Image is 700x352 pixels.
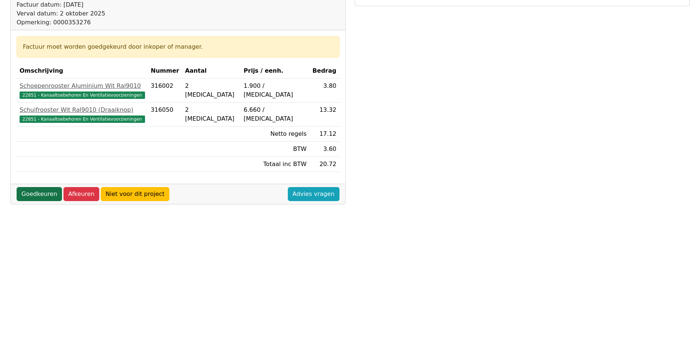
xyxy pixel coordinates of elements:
[20,115,145,123] span: 22851 - Kanaaltoebehoren En Ventilatievoorzieningen
[101,187,169,201] a: Niet voor dit project
[241,157,310,172] td: Totaal inc BTW
[310,127,339,142] td: 17.12
[288,187,339,201] a: Advies vragen
[20,92,145,99] span: 22851 - Kanaaltoebehoren En Ventilatievoorzieningen
[148,79,182,103] td: 316002
[17,0,205,9] div: Factuur datum: [DATE]
[310,142,339,157] td: 3.60
[148,63,182,79] th: Nummer
[17,63,148,79] th: Omschrijving
[20,82,145,99] a: Schoepenrooster Aluminium Wit Ral901022851 - Kanaaltoebehoren En Ventilatievoorzieningen
[241,127,310,142] td: Netto regels
[310,103,339,127] td: 13.32
[244,82,307,99] div: 1.900 / [MEDICAL_DATA]
[185,82,238,99] div: 2 [MEDICAL_DATA]
[244,106,307,123] div: 6.660 / [MEDICAL_DATA]
[20,106,145,123] a: Schuifrooster Wit Ral9010 (Draaiknop)22851 - Kanaaltoebehoren En Ventilatievoorzieningen
[148,103,182,127] td: 316050
[23,42,333,51] div: Factuur moet worden goedgekeurd door inkoper of manager.
[20,106,145,114] div: Schuifrooster Wit Ral9010 (Draaiknop)
[310,63,339,79] th: Bedrag
[182,63,241,79] th: Aantal
[63,187,99,201] a: Afkeuren
[20,82,145,90] div: Schoepenrooster Aluminium Wit Ral9010
[310,79,339,103] td: 3.80
[17,9,205,18] div: Verval datum: 2 oktober 2025
[310,157,339,172] td: 20.72
[17,187,62,201] a: Goedkeuren
[185,106,238,123] div: 2 [MEDICAL_DATA]
[241,142,310,157] td: BTW
[241,63,310,79] th: Prijs / eenh.
[17,18,205,27] div: Opmerking: 0000353276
